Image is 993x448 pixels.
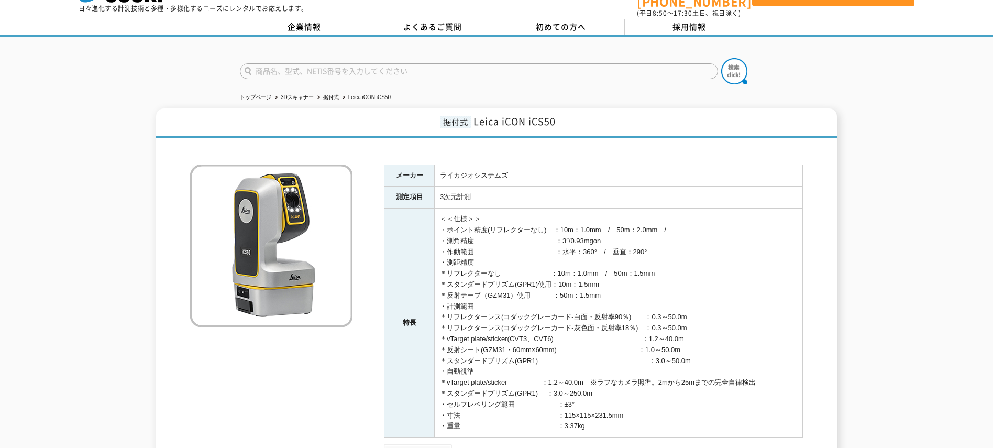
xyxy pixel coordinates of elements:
[625,19,753,35] a: 採用情報
[473,114,556,128] span: Leica iCON iCS50
[340,92,391,103] li: Leica iCON iCS50
[721,58,747,84] img: btn_search.png
[384,209,435,438] th: 特長
[79,5,308,12] p: 日々進化する計測技術と多種・多様化するニーズにレンタルでお応えします。
[435,209,803,438] td: ＜＜仕様＞＞ ・ポイント精度(リフレクターなし) ：10m：1.0mm / 50m：2.0mm / ・測角精度 ：3″/0.93mgon ・作動範囲 ：水平：360° / 垂直：290° ・測距...
[496,19,625,35] a: 初めての方へ
[240,94,271,100] a: トップページ
[384,187,435,209] th: 測定項目
[323,94,339,100] a: 据付式
[240,63,718,79] input: 商品名、型式、NETIS番号を入力してください
[536,21,586,32] span: 初めての方へ
[435,165,803,187] td: ライカジオシステムズ
[653,8,667,18] span: 8:50
[240,19,368,35] a: 企業情報
[435,187,803,209] td: 3次元計測
[637,8,741,18] span: (平日 ～ 土日、祝日除く)
[384,165,435,187] th: メーカー
[440,116,471,128] span: 据付式
[674,8,692,18] span: 17:30
[368,19,496,35] a: よくあるご質問
[281,94,314,100] a: 3Dスキャナー
[190,165,352,327] img: Leica iCON iCS50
